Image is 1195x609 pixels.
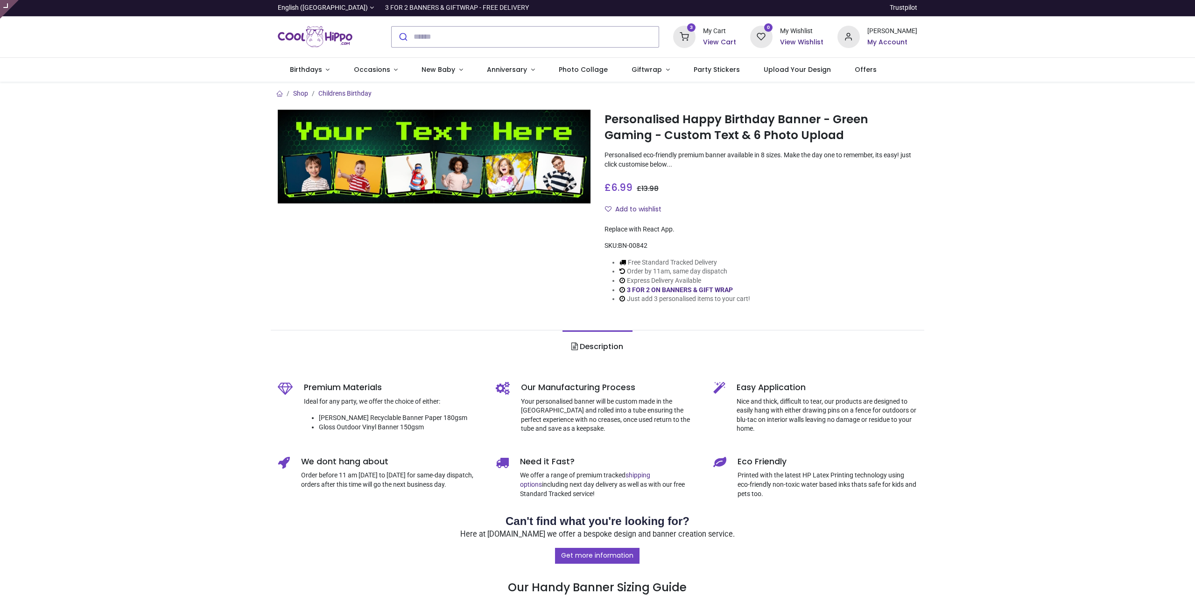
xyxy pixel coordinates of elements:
[520,456,700,468] h5: Need it Fast?
[703,38,736,47] a: View Cart
[555,548,640,564] a: Get more information
[520,471,700,498] p: We offer a range of premium tracked including next day delivery as well as with our free Standard...
[301,456,482,468] h5: We dont hang about
[354,65,390,74] span: Occasions
[278,110,590,203] img: Personalised Happy Birthday Banner - Green Gaming - Custom Text & 6 Photo Upload
[278,58,342,82] a: Birthdays
[738,456,917,468] h5: Eco Friendly
[694,65,740,74] span: Party Stickers
[611,181,633,194] span: 6.99
[780,27,823,36] div: My Wishlist
[764,23,773,32] sup: 0
[867,27,917,36] div: [PERSON_NAME]
[855,65,877,74] span: Offers
[637,184,659,193] span: £
[673,32,696,40] a: 3
[703,27,736,36] div: My Cart
[319,413,482,423] li: [PERSON_NAME] Recyclable Banner Paper 180gsm
[410,58,475,82] a: New Baby
[605,241,917,251] div: SKU:
[605,206,612,212] i: Add to wishlist
[632,65,662,74] span: Giftwrap
[301,471,482,489] p: Order before 11 am [DATE] to [DATE] for same-day dispatch, orders after this time will go the nex...
[619,258,750,267] li: Free Standard Tracked Delivery
[605,151,917,169] p: Personalised eco-friendly premium banner available in 8 sizes. Make the day one to remember, its ...
[318,90,372,97] a: Childrens Birthday
[293,90,308,97] a: Shop
[278,513,917,529] h2: Can't find what you're looking for?
[278,547,917,596] h3: Our Handy Banner Sizing Guide
[559,65,608,74] span: Photo Collage
[290,65,322,74] span: Birthdays
[278,529,917,540] p: Here at [DOMAIN_NAME] we offer a bespoke design and banner creation service.
[304,397,482,406] p: Ideal for any party, we offer the choice of either:
[605,202,669,217] button: Add to wishlistAdd to wishlist
[605,112,917,144] h1: Personalised Happy Birthday Banner - Green Gaming - Custom Text & 6 Photo Upload
[867,38,917,47] a: My Account
[342,58,410,82] a: Occasions
[618,242,647,249] span: BN-00842
[392,27,414,47] button: Submit
[487,65,527,74] span: Anniversary
[278,3,374,13] a: English ([GEOGRAPHIC_DATA])
[605,181,633,194] span: £
[890,3,917,13] a: Trustpilot
[627,286,733,294] a: 3 FOR 2 ON BANNERS & GIFT WRAP
[619,294,750,304] li: Just add 3 personalised items to your cart!
[475,58,547,82] a: Anniversary
[619,58,682,82] a: Giftwrap
[278,24,352,50] img: Cool Hippo
[319,423,482,432] li: Gloss Outdoor Vinyl Banner 150gsm
[641,184,659,193] span: 13.98
[521,397,700,434] p: Your personalised banner will be custom made in the [GEOGRAPHIC_DATA] and rolled into a tube ensu...
[385,3,529,13] div: 3 FOR 2 BANNERS & GIFTWRAP - FREE DELIVERY
[780,38,823,47] a: View Wishlist
[562,330,632,363] a: Description
[738,471,917,498] p: Printed with the latest HP Latex Printing technology using eco-friendly non-toxic water based ink...
[521,382,700,393] h5: Our Manufacturing Process
[605,225,917,234] div: Replace with React App.
[737,382,917,393] h5: Easy Application
[764,65,831,74] span: Upload Your Design
[687,23,696,32] sup: 3
[737,397,917,434] p: Nice and thick, difficult to tear, our products are designed to easily hang with either drawing p...
[422,65,455,74] span: New Baby
[304,382,482,393] h5: Premium Materials
[619,276,750,286] li: Express Delivery Available
[278,24,352,50] a: Logo of Cool Hippo
[619,267,750,276] li: Order by 11am, same day dispatch
[750,32,773,40] a: 0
